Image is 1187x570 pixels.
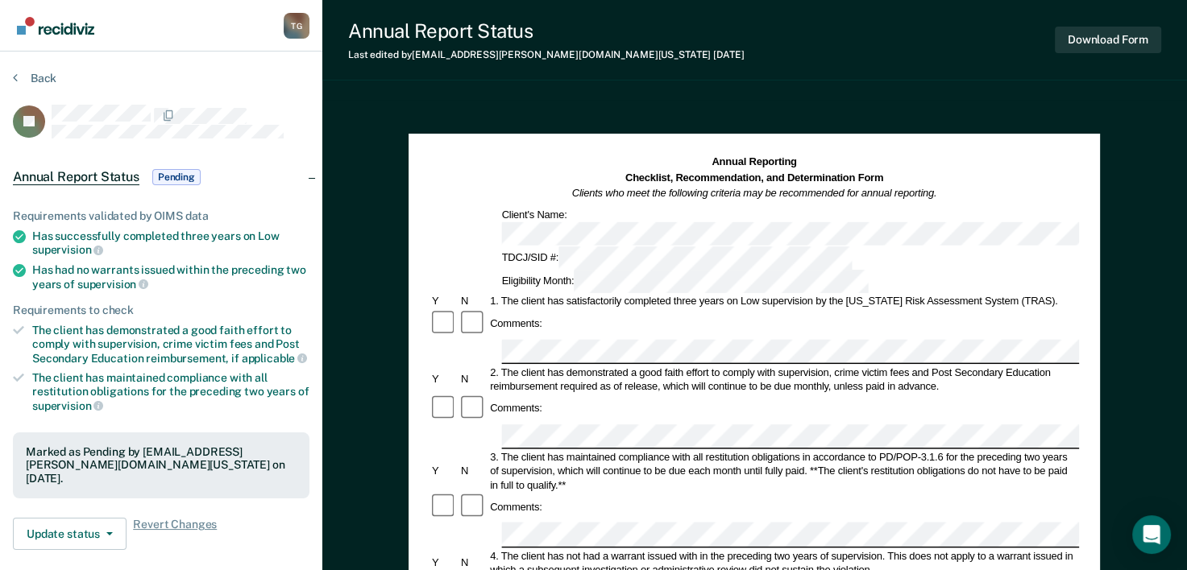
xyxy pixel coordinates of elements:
div: Last edited by [EMAIL_ADDRESS][PERSON_NAME][DOMAIN_NAME][US_STATE] [348,49,744,60]
div: TDCJ/SID #: [500,246,855,270]
div: Y [430,372,459,386]
div: T G [284,13,309,39]
div: Annual Report Status [348,19,744,43]
div: N [459,295,488,308]
div: N [459,464,488,477]
span: Revert Changes [133,518,217,550]
span: supervision [77,278,148,291]
div: The client has maintained compliance with all restitution obligations for the preceding two years of [32,371,309,412]
button: Profile dropdown button [284,13,309,39]
span: supervision [32,243,103,256]
span: supervision [32,399,103,412]
div: Requirements validated by OIMS data [13,209,309,223]
span: applicable [242,352,307,365]
button: Download Form [1055,27,1161,53]
div: 1. The client has satisfactorily completed three years on Low supervision by the [US_STATE] Risk ... [488,295,1080,308]
span: Annual Report Status [13,169,139,185]
div: Y [430,295,459,308]
div: Marked as Pending by [EMAIL_ADDRESS][PERSON_NAME][DOMAIN_NAME][US_STATE] on [DATE]. [26,445,297,485]
div: Requirements to check [13,304,309,317]
div: N [459,556,488,569]
strong: Checklist, Recommendation, and Determination Form [625,171,883,183]
div: Y [430,464,459,477]
div: 2. The client has demonstrated a good faith effort to comply with supervision, crime victim fees ... [488,366,1080,394]
div: N [459,372,488,386]
em: Clients who meet the following criteria may be recommended for annual reporting. [572,188,937,199]
div: Comments: [488,316,545,330]
div: Has had no warrants issued within the preceding two years of [32,263,309,291]
span: [DATE] [713,49,744,60]
div: Y [430,556,459,569]
span: Pending [152,169,201,185]
div: Open Intercom Messenger [1132,515,1171,554]
div: Eligibility Month: [500,270,871,293]
button: Back [13,71,56,85]
button: Update status [13,518,127,550]
strong: Annual Reporting [712,156,797,167]
div: The client has demonstrated a good faith effort to comply with supervision, crime victim fees and... [32,324,309,365]
div: 3. The client has maintained compliance with all restitution obligations in accordance to PD/POP-... [488,450,1080,492]
div: Has successfully completed three years on Low [32,229,309,257]
img: Recidiviz [17,17,94,35]
div: Comments: [488,402,545,415]
div: Comments: [488,500,545,514]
